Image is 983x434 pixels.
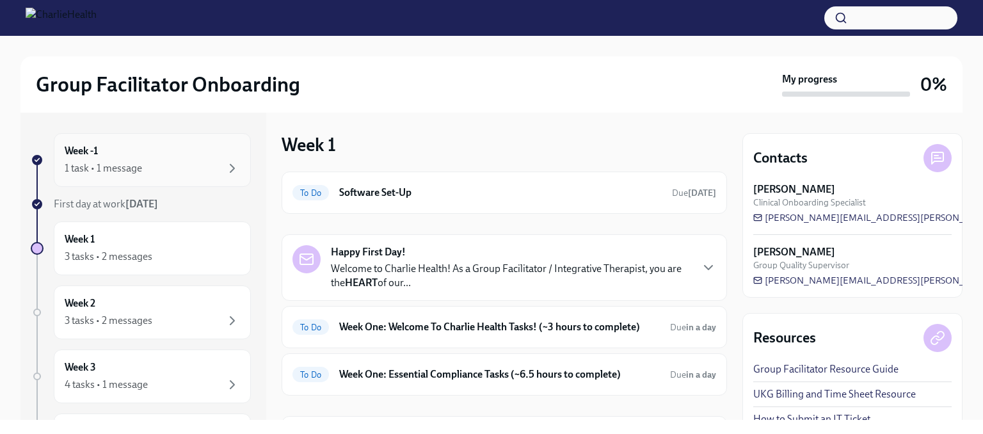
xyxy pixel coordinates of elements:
[292,364,716,385] a: To DoWeek One: Essential Compliance Tasks (~6.5 hours to complete)Duein a day
[670,369,716,380] span: Due
[672,187,716,199] span: August 12th, 2025 10:00
[753,412,870,426] a: How to Submit an IT Ticket
[292,182,716,203] a: To DoSoftware Set-UpDue[DATE]
[670,321,716,334] span: August 18th, 2025 10:00
[54,198,158,210] span: First day at work
[753,182,835,197] strong: [PERSON_NAME]
[36,72,300,97] h2: Group Facilitator Onboarding
[26,8,97,28] img: CharlieHealth
[672,188,716,198] span: Due
[331,262,691,290] p: Welcome to Charlie Health! As a Group Facilitator / Integrative Therapist, you are the of our...
[31,350,251,403] a: Week 34 tasks • 1 message
[339,186,662,200] h6: Software Set-Up
[292,370,329,380] span: To Do
[339,367,660,382] h6: Week One: Essential Compliance Tasks (~6.5 hours to complete)
[686,369,716,380] strong: in a day
[31,285,251,339] a: Week 23 tasks • 2 messages
[125,198,158,210] strong: [DATE]
[65,144,98,158] h6: Week -1
[292,188,329,198] span: To Do
[31,221,251,275] a: Week 13 tasks • 2 messages
[65,360,96,374] h6: Week 3
[753,328,816,348] h4: Resources
[65,161,142,175] div: 1 task • 1 message
[345,277,378,289] strong: HEART
[782,72,837,86] strong: My progress
[753,197,866,209] span: Clinical Onboarding Specialist
[65,314,152,328] div: 3 tasks • 2 messages
[65,232,95,246] h6: Week 1
[753,387,916,401] a: UKG Billing and Time Sheet Resource
[753,362,899,376] a: Group Facilitator Resource Guide
[65,250,152,264] div: 3 tasks • 2 messages
[339,320,660,334] h6: Week One: Welcome To Charlie Health Tasks! (~3 hours to complete)
[753,259,849,271] span: Group Quality Supervisor
[753,245,835,259] strong: [PERSON_NAME]
[31,133,251,187] a: Week -11 task • 1 message
[920,73,947,96] h3: 0%
[282,133,336,156] h3: Week 1
[31,197,251,211] a: First day at work[DATE]
[670,369,716,381] span: August 18th, 2025 10:00
[292,323,329,332] span: To Do
[331,245,406,259] strong: Happy First Day!
[688,188,716,198] strong: [DATE]
[686,322,716,333] strong: in a day
[670,322,716,333] span: Due
[753,149,808,168] h4: Contacts
[292,317,716,337] a: To DoWeek One: Welcome To Charlie Health Tasks! (~3 hours to complete)Duein a day
[65,378,148,392] div: 4 tasks • 1 message
[65,296,95,310] h6: Week 2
